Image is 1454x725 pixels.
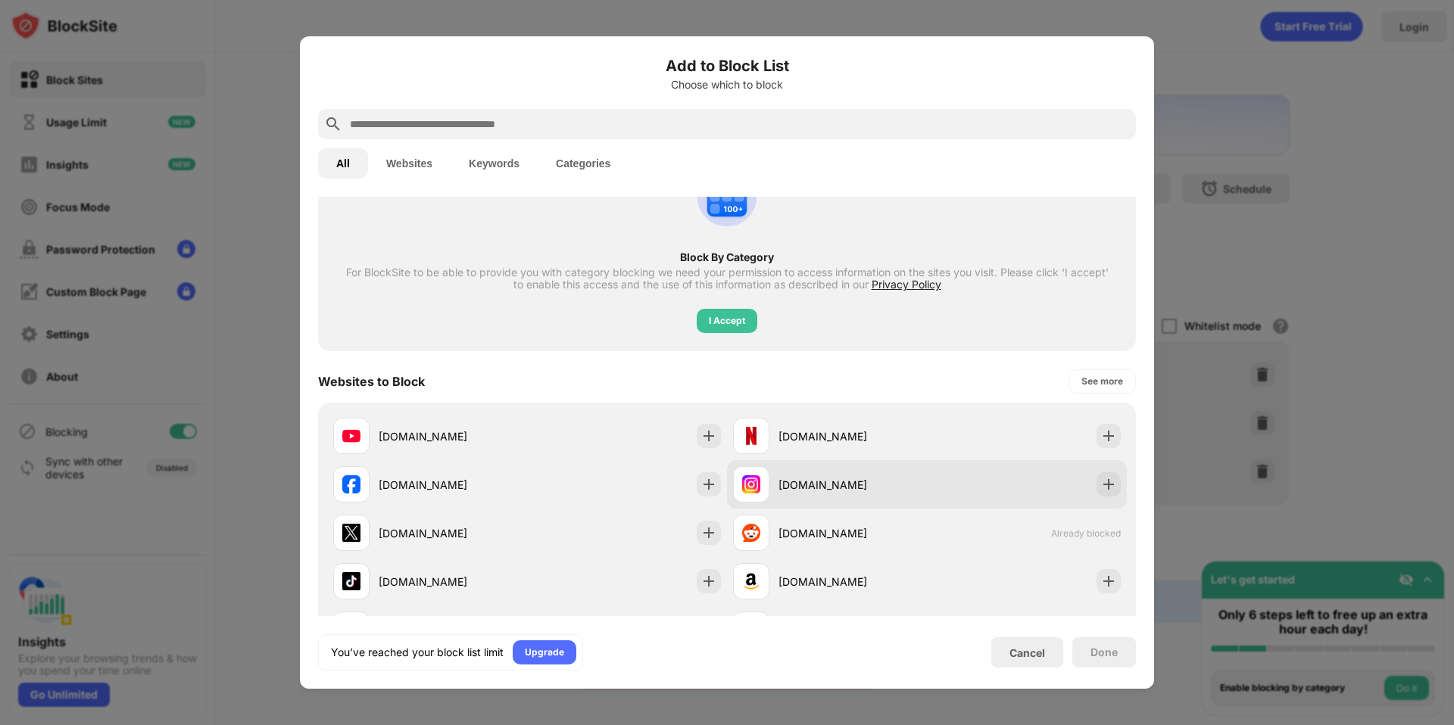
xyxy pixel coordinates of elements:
[318,79,1136,91] div: Choose which to block
[691,160,763,233] img: category-add.svg
[342,524,360,542] img: favicons
[318,148,368,179] button: All
[379,477,527,493] div: [DOMAIN_NAME]
[324,115,342,133] img: search.svg
[331,645,504,660] div: You’ve reached your block list limit
[525,645,564,660] div: Upgrade
[379,428,527,444] div: [DOMAIN_NAME]
[318,374,425,389] div: Websites to Block
[379,525,527,541] div: [DOMAIN_NAME]
[342,475,360,493] img: favicons
[345,266,1109,291] div: For BlockSite to be able to provide you with category blocking we need your permission to access ...
[342,572,360,590] img: favicons
[538,148,629,179] button: Categories
[872,278,941,291] span: Privacy Policy
[318,54,1136,77] h6: Add to Block List
[778,525,927,541] div: [DOMAIN_NAME]
[1051,527,1121,539] span: Already blocked
[742,475,760,493] img: favicons
[379,574,527,590] div: [DOMAIN_NAME]
[345,251,1109,263] div: Block By Category
[1009,646,1045,659] div: Cancel
[742,524,760,542] img: favicons
[742,572,760,590] img: favicons
[709,313,745,328] div: I Accept
[342,427,360,445] img: favicons
[778,477,927,493] div: [DOMAIN_NAME]
[368,148,451,179] button: Websites
[451,148,538,179] button: Keywords
[778,428,927,444] div: [DOMAIN_NAME]
[1090,646,1118,658] div: Done
[778,574,927,590] div: [DOMAIN_NAME]
[742,427,760,445] img: favicons
[1081,374,1123,389] div: See more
